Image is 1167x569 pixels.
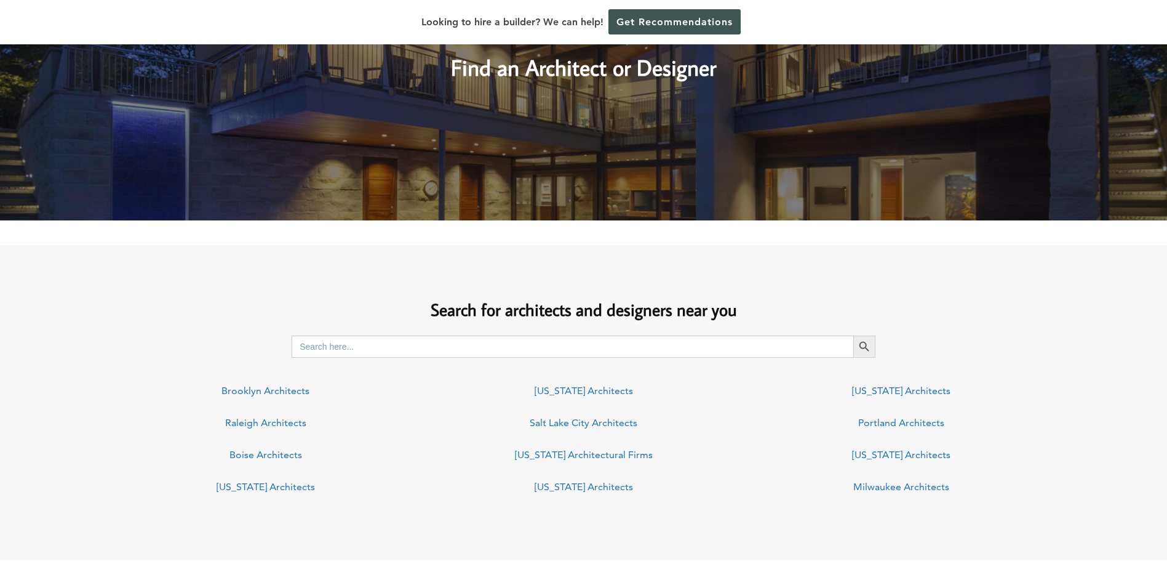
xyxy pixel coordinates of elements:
a: Get Recommendations [608,9,741,34]
svg: Search [858,340,871,353]
a: [US_STATE] Architects [535,385,633,397]
a: Portland Architects [858,417,944,429]
a: Brooklyn Architects [221,385,309,397]
a: Milwaukee Architects [853,481,949,493]
input: Search here... [292,336,853,358]
h2: Find an Architect or Designer [322,29,845,84]
a: Raleigh Architects [225,417,306,429]
a: Salt Lake City Architects [530,417,637,429]
a: [US_STATE] Architects [535,481,633,493]
a: [US_STATE] Architectural Firms [515,449,653,461]
a: [US_STATE] Architects [217,481,315,493]
a: [US_STATE] Architects [852,449,950,461]
a: [US_STATE] Architects [852,385,950,397]
a: Boise Architects [229,449,302,461]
